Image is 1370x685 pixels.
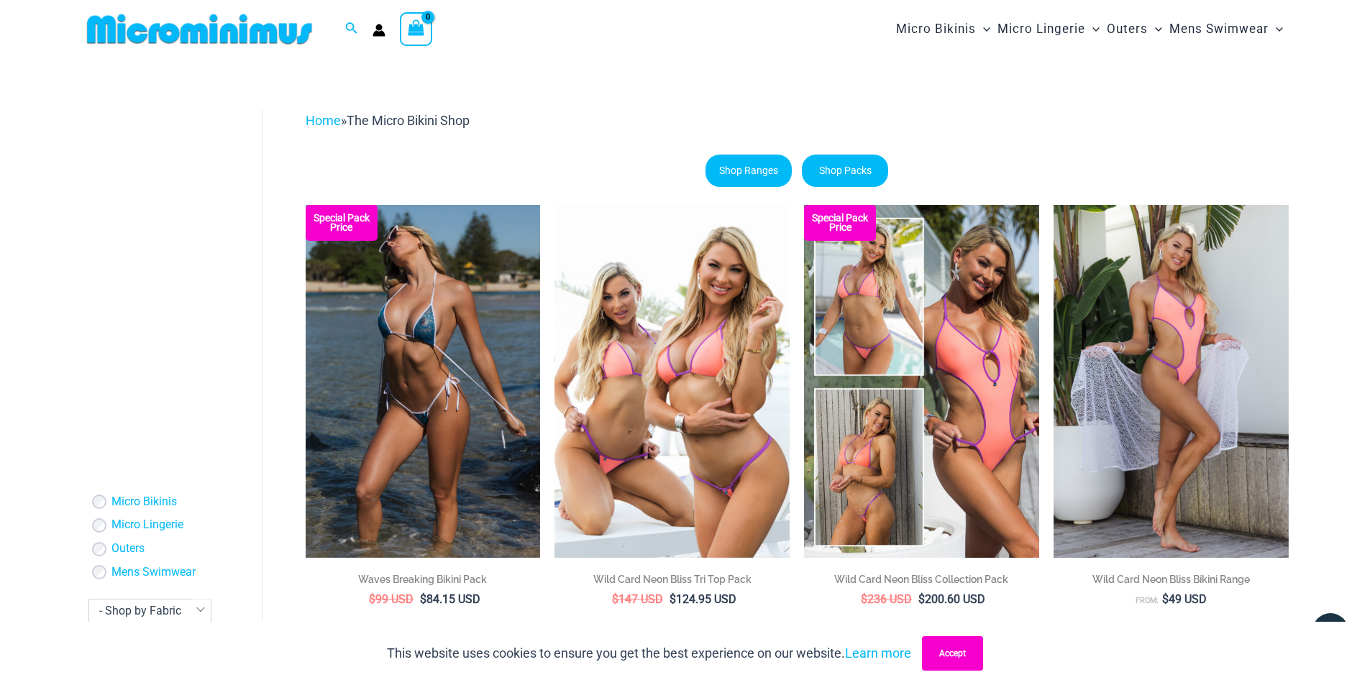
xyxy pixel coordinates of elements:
[1103,7,1166,51] a: OutersMenu ToggleMenu Toggle
[88,599,211,622] span: - Shop by Fabric
[918,592,985,606] bdi: 200.60 USD
[420,592,480,606] bdi: 84.15 USD
[1169,11,1269,47] span: Mens Swimwear
[1269,11,1283,47] span: Menu Toggle
[670,592,676,606] span: $
[111,565,196,580] a: Mens Swimwear
[994,7,1103,51] a: Micro LingerieMenu ToggleMenu Toggle
[306,205,541,557] a: Waves Breaking Ocean 312 Top 456 Bottom 08 Waves Breaking Ocean 312 Top 456 Bottom 04Waves Breaki...
[306,572,541,587] h2: Waves Breaking Bikini Pack
[802,155,888,188] a: Shop Packs
[705,155,792,188] a: Shop Ranges
[1166,7,1287,51] a: Mens SwimwearMenu ToggleMenu Toggle
[612,592,663,606] bdi: 147 USD
[804,572,1039,587] h2: Wild Card Neon Bliss Collection Pack
[892,7,994,51] a: Micro BikinisMenu ToggleMenu Toggle
[111,541,145,556] a: Outers
[369,592,414,606] bdi: 99 USD
[420,592,426,606] span: $
[976,11,990,47] span: Menu Toggle
[306,113,470,128] span: »
[1054,205,1289,557] a: Wild Card Neon Bliss 312 Top 01Wild Card Neon Bliss 819 One Piece St Martin 5996 Sarong 04Wild Ca...
[922,636,983,671] button: Accept
[554,572,790,592] a: Wild Card Neon Bliss Tri Top Pack
[554,205,790,557] a: Wild Card Neon Bliss Tri Top PackWild Card Neon Bliss Tri Top Pack BWild Card Neon Bliss Tri Top ...
[1054,205,1289,557] img: Wild Card Neon Bliss 312 Top 01
[997,11,1085,47] span: Micro Lingerie
[1136,596,1159,605] span: From:
[804,572,1039,592] a: Wild Card Neon Bliss Collection Pack
[306,113,341,128] a: Home
[554,572,790,587] h2: Wild Card Neon Bliss Tri Top Pack
[918,592,925,606] span: $
[1054,572,1289,592] a: Wild Card Neon Bliss Bikini Range
[804,205,1039,557] a: Collection Pack (7) Collection Pack B (1)Collection Pack B (1)
[861,592,867,606] span: $
[612,592,618,606] span: $
[88,98,218,386] iframe: TrustedSite Certified
[845,645,911,661] a: Learn more
[861,592,912,606] bdi: 236 USD
[111,518,183,533] a: Micro Lingerie
[111,495,177,510] a: Micro Bikinis
[369,592,375,606] span: $
[387,643,911,664] p: This website uses cookies to ensure you get the best experience on our website.
[670,592,736,606] bdi: 124.95 USD
[1162,592,1169,606] span: $
[347,113,470,128] span: The Micro Bikini Shop
[890,5,1289,53] nav: Site Navigation
[1162,592,1207,606] bdi: 49 USD
[804,213,876,232] b: Special Pack Price
[1054,572,1289,587] h2: Wild Card Neon Bliss Bikini Range
[306,205,541,557] img: Waves Breaking Ocean 312 Top 456 Bottom 08
[81,13,318,45] img: MM SHOP LOGO FLAT
[306,572,541,592] a: Waves Breaking Bikini Pack
[1085,11,1100,47] span: Menu Toggle
[400,12,433,45] a: View Shopping Cart, empty
[89,599,211,622] span: - Shop by Fabric
[373,24,385,37] a: Account icon link
[804,205,1039,557] img: Collection Pack (7)
[306,213,378,232] b: Special Pack Price
[99,604,181,617] span: - Shop by Fabric
[1107,11,1148,47] span: Outers
[345,20,358,38] a: Search icon link
[1148,11,1162,47] span: Menu Toggle
[896,11,976,47] span: Micro Bikinis
[554,205,790,557] img: Wild Card Neon Bliss Tri Top Pack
